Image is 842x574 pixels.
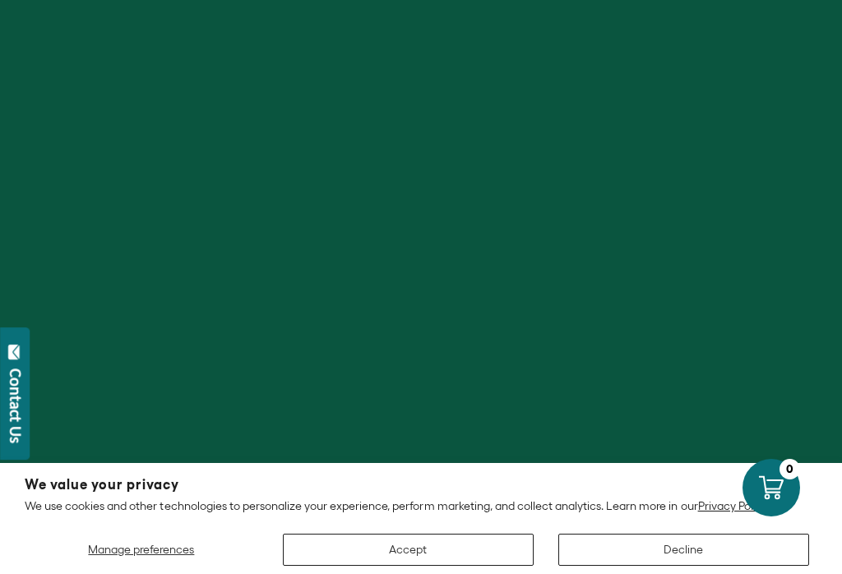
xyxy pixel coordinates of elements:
[283,534,534,566] button: Accept
[7,368,24,443] div: Contact Us
[88,543,194,556] span: Manage preferences
[558,534,809,566] button: Decline
[780,459,800,479] div: 0
[25,498,817,513] p: We use cookies and other technologies to personalize your experience, perform marketing, and coll...
[25,478,817,492] h2: We value your privacy
[25,534,258,566] button: Manage preferences
[698,499,770,512] a: Privacy Policy.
